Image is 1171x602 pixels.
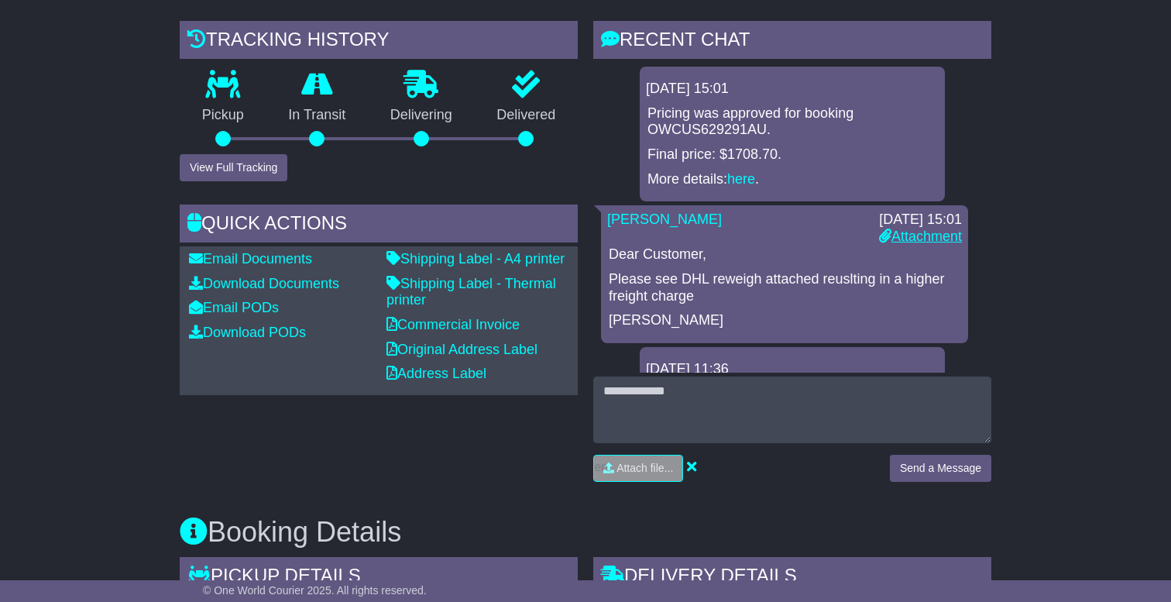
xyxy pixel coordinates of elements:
[879,229,962,244] a: Attachment
[647,146,937,163] p: Final price: $1708.70.
[386,251,565,267] a: Shipping Label - A4 printer
[609,271,960,304] p: Please see DHL reweigh attached reuslting in a higher freight charge
[386,317,520,332] a: Commercial Invoice
[475,107,579,124] p: Delivered
[879,212,962,229] div: [DATE] 15:01
[266,107,369,124] p: In Transit
[386,342,537,357] a: Original Address Label
[727,171,755,187] a: here
[180,557,578,599] div: Pickup Details
[593,21,991,63] div: RECENT CHAT
[646,81,939,98] div: [DATE] 15:01
[180,154,287,181] button: View Full Tracking
[593,557,991,599] div: Delivery Details
[189,276,339,291] a: Download Documents
[189,325,306,340] a: Download PODs
[189,251,312,267] a: Email Documents
[609,246,960,263] p: Dear Customer,
[180,21,578,63] div: Tracking history
[646,361,939,378] div: [DATE] 11:36
[647,105,937,139] p: Pricing was approved for booking OWCUS629291AU.
[386,366,486,381] a: Address Label
[368,107,475,124] p: Delivering
[180,517,991,548] h3: Booking Details
[180,107,266,124] p: Pickup
[203,584,427,597] span: © One World Courier 2025. All rights reserved.
[609,312,960,329] p: [PERSON_NAME]
[386,276,556,308] a: Shipping Label - Thermal printer
[647,171,937,188] p: More details: .
[189,300,279,315] a: Email PODs
[180,205,578,246] div: Quick Actions
[890,455,991,482] button: Send a Message
[607,212,722,227] a: [PERSON_NAME]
